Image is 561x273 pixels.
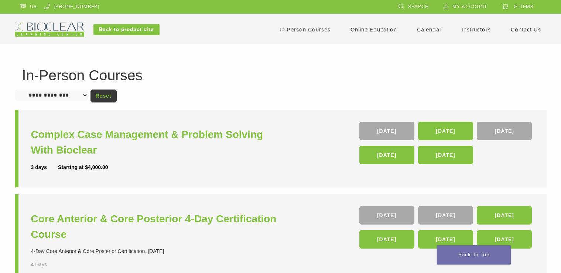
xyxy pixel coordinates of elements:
[31,211,283,242] a: Core Anterior & Core Posterior 4-Day Certification Course
[359,146,414,164] a: [DATE]
[350,26,397,33] a: Online Education
[15,23,84,37] img: Bioclear
[418,206,473,225] a: [DATE]
[31,164,58,171] div: 3 days
[452,4,487,10] span: My Account
[477,230,532,249] a: [DATE]
[22,68,539,82] h1: In-Person Courses
[511,26,541,33] a: Contact Us
[359,122,534,168] div: , , , ,
[359,206,414,225] a: [DATE]
[477,206,532,225] a: [DATE]
[437,245,511,264] a: Back To Top
[90,90,117,102] a: Reset
[31,261,69,269] div: 4 Days
[31,127,283,158] a: Complex Case Management & Problem Solving With Bioclear
[359,206,534,252] div: , , , , ,
[418,230,473,249] a: [DATE]
[514,4,534,10] span: 0 items
[31,247,283,255] div: 4-Day Core Anterior & Core Posterior Certification. [DATE]
[280,26,331,33] a: In-Person Courses
[359,230,414,249] a: [DATE]
[93,24,160,35] a: Back to product site
[477,122,532,140] a: [DATE]
[418,146,473,164] a: [DATE]
[408,4,429,10] span: Search
[58,164,108,171] div: Starting at $4,000.00
[359,122,414,140] a: [DATE]
[417,26,442,33] a: Calendar
[418,122,473,140] a: [DATE]
[462,26,491,33] a: Instructors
